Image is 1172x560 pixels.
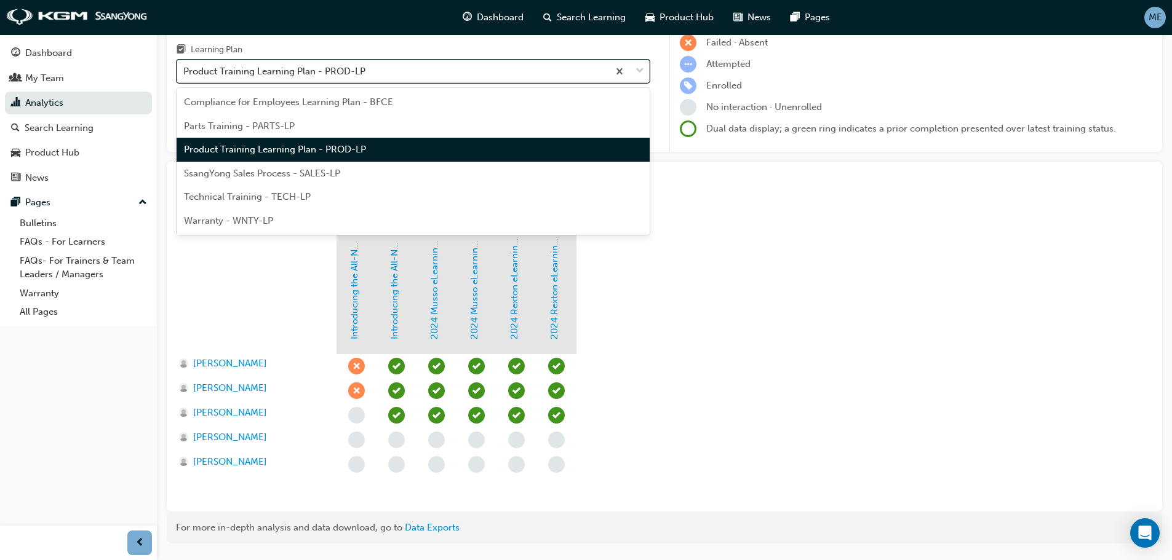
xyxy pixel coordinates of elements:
span: Technical Training - TECH-LP [184,191,311,202]
span: learningRecordVerb_FAIL-icon [680,34,696,51]
span: learningRecordVerb_COMPLETE-icon [468,358,485,374]
span: learningRecordVerb_PASS-icon [428,407,445,424]
a: Search Learning [5,117,152,140]
a: Dashboard [5,42,152,65]
img: kgm [6,9,148,26]
span: learningRecordVerb_NONE-icon [348,432,365,448]
span: learningRecordVerb_NONE-icon [388,456,405,473]
span: Attempted [706,58,751,69]
span: [PERSON_NAME] [193,357,267,371]
span: guage-icon [463,10,472,25]
a: All Pages [15,302,152,321]
span: news-icon [11,173,20,184]
span: learningRecordVerb_NONE-icon [468,432,485,448]
span: car-icon [645,10,655,25]
a: news-iconNews [724,5,781,30]
span: people-icon [11,73,20,84]
div: Open Intercom Messenger [1130,518,1160,548]
span: search-icon [11,123,20,134]
div: My Team [25,71,64,85]
span: learningRecordVerb_PASS-icon [388,382,405,399]
span: learningRecordVerb_PASS-icon [388,358,405,374]
span: learningRecordVerb_NONE-icon [680,99,696,116]
span: learningRecordVerb_PASS-icon [388,407,405,424]
a: [PERSON_NAME] [179,430,325,444]
span: learningRecordVerb_NONE-icon [508,456,525,473]
span: [PERSON_NAME] [193,406,267,420]
span: learningRecordVerb_PASS-icon [508,358,525,374]
span: pages-icon [791,10,800,25]
button: ME [1144,7,1166,28]
span: learningplan-icon [177,45,186,56]
span: No interaction · Unenrolled [706,101,822,112]
div: Product Training Learning Plan - PROD-LP [183,65,365,79]
div: Search Learning [25,121,94,135]
span: learningRecordVerb_NONE-icon [508,432,525,448]
span: ME [1149,10,1162,25]
span: Compliance for Employees Learning Plan - BFCE [184,97,393,108]
a: Bulletins [15,214,152,233]
span: learningRecordVerb_NONE-icon [428,432,445,448]
span: pages-icon [11,197,20,208]
span: news-icon [733,10,743,25]
span: Failed · Absent [706,37,768,48]
div: Learning Plan [191,44,242,56]
span: learningRecordVerb_NONE-icon [468,456,485,473]
a: My Team [5,67,152,90]
span: learningRecordVerb_FAIL-icon [348,358,365,374]
span: learningRecordVerb_NONE-icon [388,432,405,448]
span: learningRecordVerb_NONE-icon [348,407,365,424]
span: [PERSON_NAME] [193,430,267,444]
span: learningRecordVerb_PASS-icon [428,382,445,399]
span: Warranty - WNTY-LP [184,215,273,226]
span: Pages [805,10,830,25]
span: learningRecordVerb_PASS-icon [508,382,525,399]
span: Product Training Learning Plan - PROD-LP [184,144,366,155]
span: learningRecordVerb_PASS-icon [508,407,525,424]
a: Warranty [15,284,152,303]
div: Product Hub [25,146,79,160]
span: Dashboard [477,10,524,25]
a: Introducing the All-New KGM [PERSON_NAME] [389,138,400,339]
a: Introducing the All-New KGM Actyon [349,183,360,339]
a: News [5,167,152,189]
a: [PERSON_NAME] [179,406,325,420]
div: Dashboard [25,46,72,60]
span: Search Learning [557,10,626,25]
button: Pages [5,191,152,214]
span: chart-icon [11,98,20,109]
span: guage-icon [11,48,20,59]
a: car-iconProduct Hub [636,5,724,30]
div: For more in-depth analysis and data download, go to [176,521,1153,535]
a: [PERSON_NAME] [179,381,325,395]
span: car-icon [11,148,20,159]
span: learningRecordVerb_FAIL-icon [348,382,365,399]
div: Pages [25,195,50,210]
a: Product Hub [5,141,152,164]
span: Parts Training - PARTS-LP [184,120,295,132]
span: learningRecordVerb_NONE-icon [428,456,445,473]
span: learningRecordVerb_COMPLETE-icon [548,382,565,399]
span: learningRecordVerb_NONE-icon [348,456,365,473]
span: up-icon [138,195,147,211]
span: [PERSON_NAME] [193,381,267,395]
span: [PERSON_NAME] [193,455,267,469]
span: Enrolled [706,80,742,91]
span: learningRecordVerb_COMPLETE-icon [468,382,485,399]
span: learningRecordVerb_NONE-icon [548,456,565,473]
span: learningRecordVerb_NONE-icon [548,432,565,448]
span: learningRecordVerb_COMPLETE-icon [548,358,565,374]
a: guage-iconDashboard [453,5,533,30]
span: learningRecordVerb_ENROLL-icon [680,77,696,94]
span: learningRecordVerb_ATTEMPT-icon [680,56,696,73]
a: [PERSON_NAME] [179,357,325,371]
div: News [25,171,49,185]
button: DashboardMy TeamAnalyticsSearch LearningProduct HubNews [5,39,152,191]
span: learningRecordVerb_PASS-icon [428,358,445,374]
span: learningRecordVerb_COMPLETE-icon [548,407,565,424]
a: FAQs - For Learners [15,232,152,251]
span: down-icon [636,63,644,79]
a: FAQs- For Trainers & Team Leaders / Managers [15,251,152,284]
